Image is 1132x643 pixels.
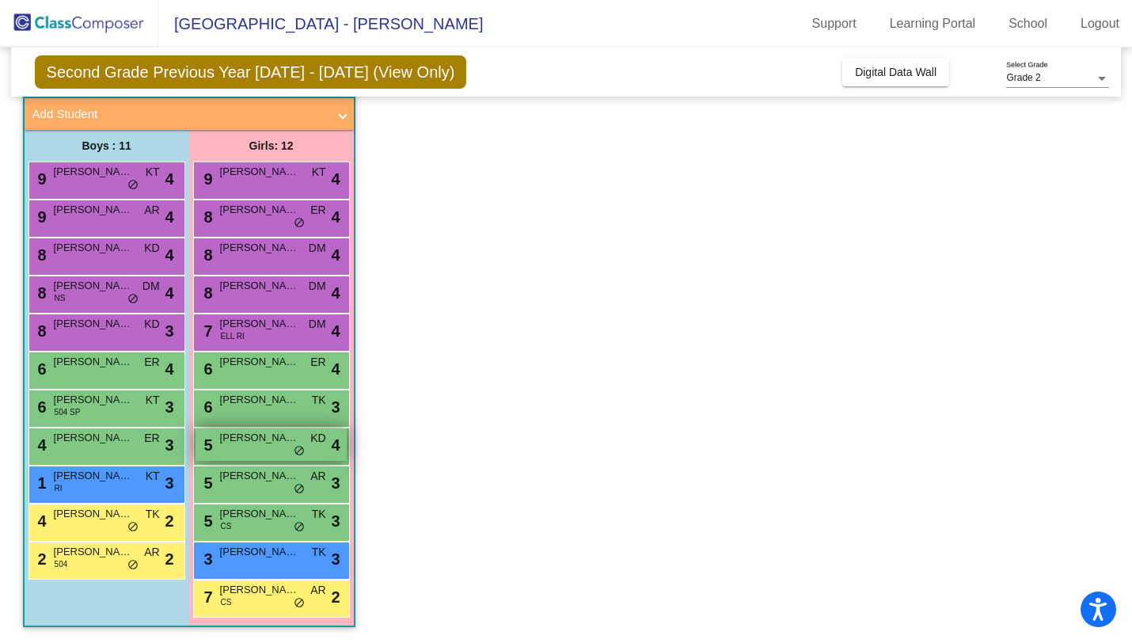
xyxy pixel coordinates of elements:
span: [PERSON_NAME] [54,240,133,256]
span: 6 [200,398,213,416]
a: Logout [1068,11,1132,36]
mat-panel-title: Add Student [32,105,327,124]
span: [PERSON_NAME] [220,392,299,408]
button: Digital Data Wall [842,58,949,86]
span: CS [221,520,232,532]
span: 4 [331,319,340,343]
span: 4 [165,243,173,267]
span: [PERSON_NAME] [220,278,299,294]
a: Support [800,11,869,36]
span: 9 [34,208,47,226]
span: 4 [331,433,340,457]
span: [PERSON_NAME] [220,164,299,180]
span: 3 [165,319,173,343]
span: TK [146,506,160,523]
span: 504 SP [55,406,81,418]
span: [PERSON_NAME] [54,354,133,370]
span: 4 [331,167,340,191]
span: 2 [34,550,47,568]
span: [PERSON_NAME] [220,430,299,446]
span: KT [146,468,160,485]
span: AR [310,582,325,599]
span: 3 [331,509,340,533]
span: 3 [200,550,213,568]
span: 8 [200,246,213,264]
span: do_not_disturb_alt [127,179,139,192]
span: do_not_disturb_alt [294,217,305,230]
span: [PERSON_NAME] [220,316,299,332]
span: 2 [165,509,173,533]
span: [PERSON_NAME] [PERSON_NAME] [54,278,133,294]
span: [PERSON_NAME] [54,202,133,218]
span: 4 [331,243,340,267]
span: do_not_disturb_alt [294,597,305,610]
div: Boys : 11 [25,130,189,162]
span: TK [312,506,326,523]
span: Digital Data Wall [855,66,936,78]
span: Second Grade Previous Year [DATE] - [DATE] (View Only) [35,55,467,89]
span: RI [55,482,63,494]
span: do_not_disturb_alt [294,521,305,534]
a: Learning Portal [877,11,989,36]
span: ER [144,354,159,371]
span: 2 [331,585,340,609]
span: KD [310,430,325,447]
span: 3 [331,395,340,419]
span: 5 [200,436,213,454]
span: DM [309,240,326,257]
span: 5 [200,512,213,530]
span: do_not_disturb_alt [127,559,139,572]
span: [PERSON_NAME] [220,468,299,484]
span: Grade 2 [1006,72,1040,83]
span: [PERSON_NAME] Ramteare [54,316,133,332]
span: ELL RI [221,330,245,342]
span: 3 [165,471,173,495]
span: TK [312,544,326,561]
span: ER [310,354,325,371]
span: 8 [34,322,47,340]
span: 4 [331,357,340,381]
span: KT [146,392,160,409]
span: do_not_disturb_alt [127,293,139,306]
span: 8 [200,284,213,302]
span: 4 [331,205,340,229]
mat-expansion-panel-header: Add Student [25,98,354,130]
span: [PERSON_NAME] [54,506,133,522]
div: Girls: 12 [189,130,354,162]
span: 8 [200,208,213,226]
span: 7 [200,322,213,340]
span: 3 [165,433,173,457]
span: do_not_disturb_alt [127,521,139,534]
a: School [996,11,1060,36]
span: 8 [34,246,47,264]
span: 4 [165,281,173,305]
span: AR [144,202,159,219]
span: [PERSON_NAME] [220,582,299,598]
span: [PERSON_NAME] [54,544,133,560]
span: 504 [55,558,68,570]
span: 6 [34,398,47,416]
span: [PERSON_NAME] [220,354,299,370]
span: 9 [200,170,213,188]
span: [PERSON_NAME] [54,392,133,408]
span: 4 [165,357,173,381]
span: do_not_disturb_alt [294,445,305,458]
span: 1 [34,474,47,492]
span: DM [309,316,326,333]
span: 6 [34,360,47,378]
span: do_not_disturb_alt [294,483,305,496]
span: [PERSON_NAME] [54,468,133,484]
span: [GEOGRAPHIC_DATA] - [PERSON_NAME] [158,11,483,36]
span: [PERSON_NAME] [220,240,299,256]
span: TK [312,392,326,409]
span: AR [144,544,159,561]
span: [PERSON_NAME] [220,506,299,522]
span: 9 [34,170,47,188]
span: 8 [34,284,47,302]
span: 3 [331,547,340,571]
span: 4 [165,167,173,191]
span: ER [144,430,159,447]
span: 6 [200,360,213,378]
span: 3 [165,395,173,419]
span: 2 [165,547,173,571]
